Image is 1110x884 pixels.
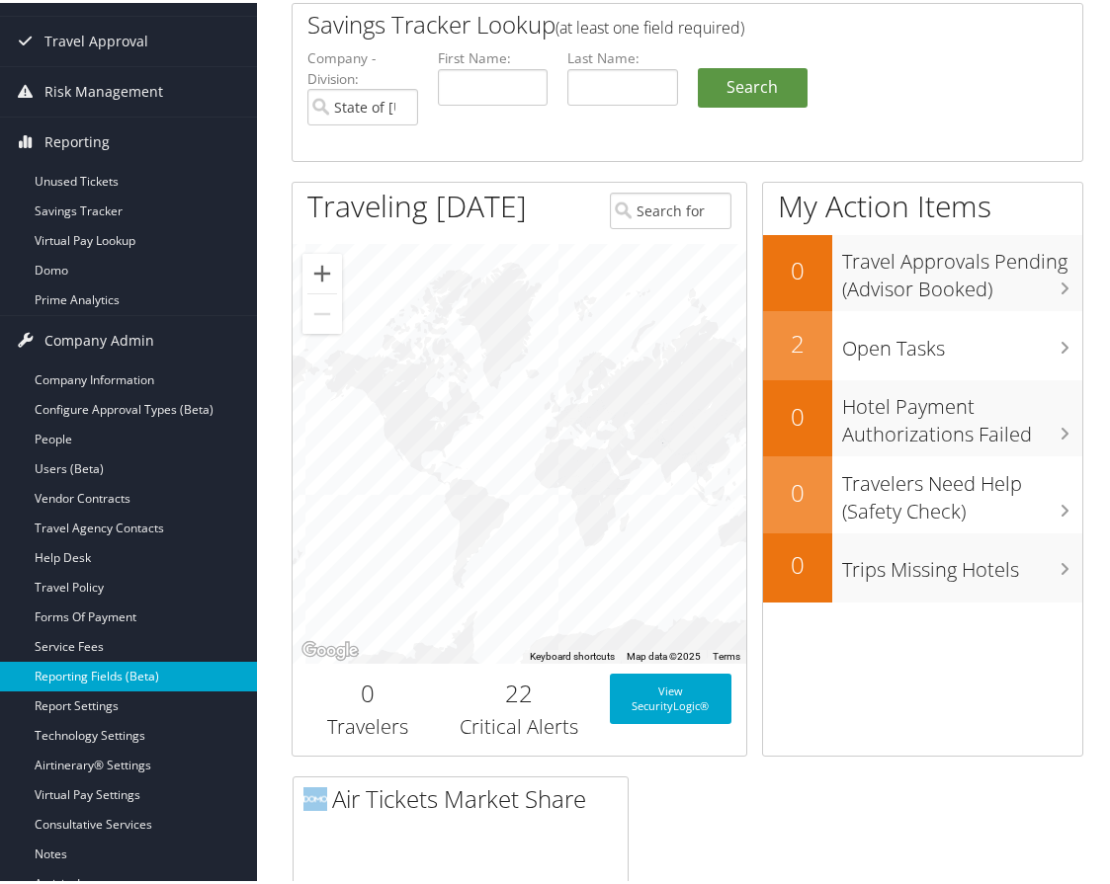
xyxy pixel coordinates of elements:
[763,453,1082,529] a: 0Travelers Need Help (Safety Check)
[298,635,363,661] img: Google
[567,45,678,65] label: Last Name:
[459,710,580,738] h3: Critical Alerts
[302,251,342,290] button: Zoom in
[307,5,1001,39] h2: Savings Tracker Lookup
[307,45,418,86] label: Company - Division:
[307,183,527,224] h1: Traveling [DATE]
[610,671,731,721] a: View SecurityLogic®
[44,14,148,63] span: Travel Approval
[842,543,1082,581] h3: Trips Missing Hotels
[842,380,1082,445] h3: Hotel Payment Authorizations Failed
[438,45,549,65] label: First Name:
[763,545,832,579] h2: 0
[698,65,809,105] a: Search
[44,64,163,114] span: Risk Management
[302,291,342,331] button: Zoom out
[303,784,327,808] img: domo-logo.png
[842,322,1082,360] h3: Open Tasks
[842,457,1082,522] h3: Travelers Need Help (Safety Check)
[763,308,1082,377] a: 2Open Tasks
[303,779,628,813] h2: Air Tickets Market Share
[763,232,1082,308] a: 0Travel Approvals Pending (Advisor Booked)
[307,674,429,707] h2: 0
[763,251,832,284] h2: 0
[763,183,1082,224] h1: My Action Items
[627,648,701,659] span: Map data ©2025
[307,86,418,122] input: search accounts
[555,14,744,36] span: (at least one field required)
[713,648,740,659] a: Terms (opens in new tab)
[610,190,731,226] input: Search for Traveler
[44,115,110,164] span: Reporting
[763,377,1082,453] a: 0Hotel Payment Authorizations Failed
[44,313,154,362] span: Company Admin
[763,324,832,358] h2: 2
[459,674,580,707] h2: 22
[763,397,832,431] h2: 0
[763,473,832,507] h2: 0
[298,635,363,661] a: Open this area in Google Maps (opens a new window)
[530,647,615,661] button: Keyboard shortcuts
[307,710,429,738] h3: Travelers
[842,235,1082,300] h3: Travel Approvals Pending (Advisor Booked)
[763,530,1082,600] a: 0Trips Missing Hotels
